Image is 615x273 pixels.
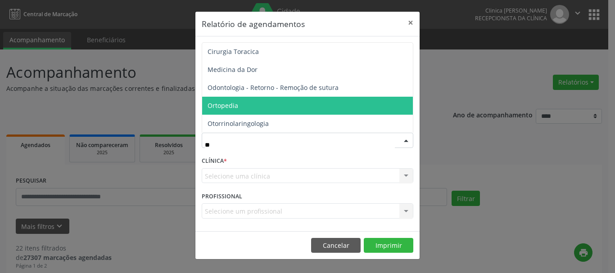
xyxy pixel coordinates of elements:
[202,18,305,30] h5: Relatório de agendamentos
[208,83,339,92] span: Odontologia - Retorno - Remoção de sutura
[402,12,420,34] button: Close
[208,101,238,110] span: Ortopedia
[364,238,413,253] button: Imprimir
[311,238,361,253] button: Cancelar
[208,47,259,56] span: Cirurgia Toracica
[202,189,242,203] label: PROFISSIONAL
[202,43,272,57] label: DATA DE AGENDAMENTO
[208,119,269,128] span: Otorrinolaringologia
[208,65,258,74] span: Medicina da Dor
[202,154,227,168] label: CLÍNICA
